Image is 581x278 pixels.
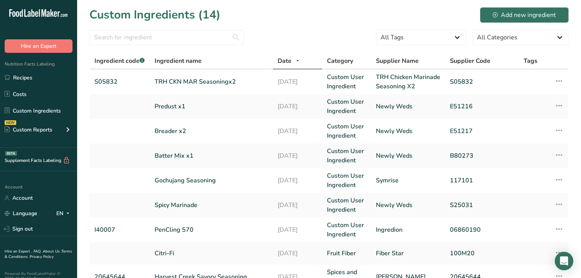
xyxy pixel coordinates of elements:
[278,102,318,111] a: [DATE]
[450,77,515,86] a: S05832
[5,126,52,134] div: Custom Reports
[450,102,515,111] a: E51216
[5,39,72,53] button: Hire an Expert
[278,200,318,210] a: [DATE]
[278,151,318,160] a: [DATE]
[278,225,318,234] a: [DATE]
[278,56,291,66] span: Date
[30,254,54,259] a: Privacy Policy
[278,249,318,258] a: [DATE]
[278,77,318,86] a: [DATE]
[327,72,367,91] a: Custom User Ingredient
[376,249,441,258] a: Fiber Star
[450,249,515,258] a: 100M20
[94,77,145,86] a: S05832
[327,171,367,190] a: Custom User Ingredient
[43,249,61,254] a: About Us .
[376,176,441,185] a: Symrise
[327,147,367,165] a: Custom User Ingredient
[450,56,490,66] span: Supplier Code
[155,77,268,86] a: TRH CKN MAR Seasoningx2
[493,10,556,20] div: Add new ingredient
[555,252,573,270] div: Open Intercom Messenger
[155,56,202,66] span: Ingredient name
[278,176,318,185] a: [DATE]
[327,97,367,116] a: Custom User Ingredient
[450,176,515,185] a: 117101
[480,7,569,23] button: Add new ingredient
[5,151,17,156] div: BETA
[278,126,318,136] a: [DATE]
[450,225,515,234] a: 06860190
[94,225,145,234] a: I40007
[450,151,515,160] a: B80273
[155,176,268,185] a: Gochujang Seasoning
[155,249,268,258] a: Citri-Fi
[327,221,367,239] a: Custom User Ingredient
[376,225,441,234] a: Ingredion
[327,249,367,258] a: Fruit Fiber
[155,102,268,111] a: Predust x1
[376,102,441,111] a: Newly Weds
[94,57,145,65] span: Ingredient code
[327,196,367,214] a: Custom User Ingredient
[327,56,353,66] span: Category
[34,249,43,254] a: FAQ .
[56,209,72,218] div: EN
[376,200,441,210] a: Newly Weds
[5,207,37,220] a: Language
[155,126,268,136] a: Breader x2
[376,126,441,136] a: Newly Weds
[5,249,32,254] a: Hire an Expert .
[155,225,268,234] a: PenCling 570
[327,122,367,140] a: Custom User Ingredient
[89,6,221,24] h1: Custom Ingredients (14)
[450,126,515,136] a: E51217
[155,200,268,210] a: Spicy Marinade
[89,30,244,45] input: Search for ingredient
[5,120,16,125] div: NEW
[376,56,419,66] span: Supplier Name
[5,249,72,259] a: Terms & Conditions .
[155,151,268,160] a: Batter Mix x1
[450,200,515,210] a: S25031
[524,56,537,66] span: Tags
[376,151,441,160] a: Newly Weds
[376,72,441,91] a: TRH Chicken Marinade Seasoning X2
